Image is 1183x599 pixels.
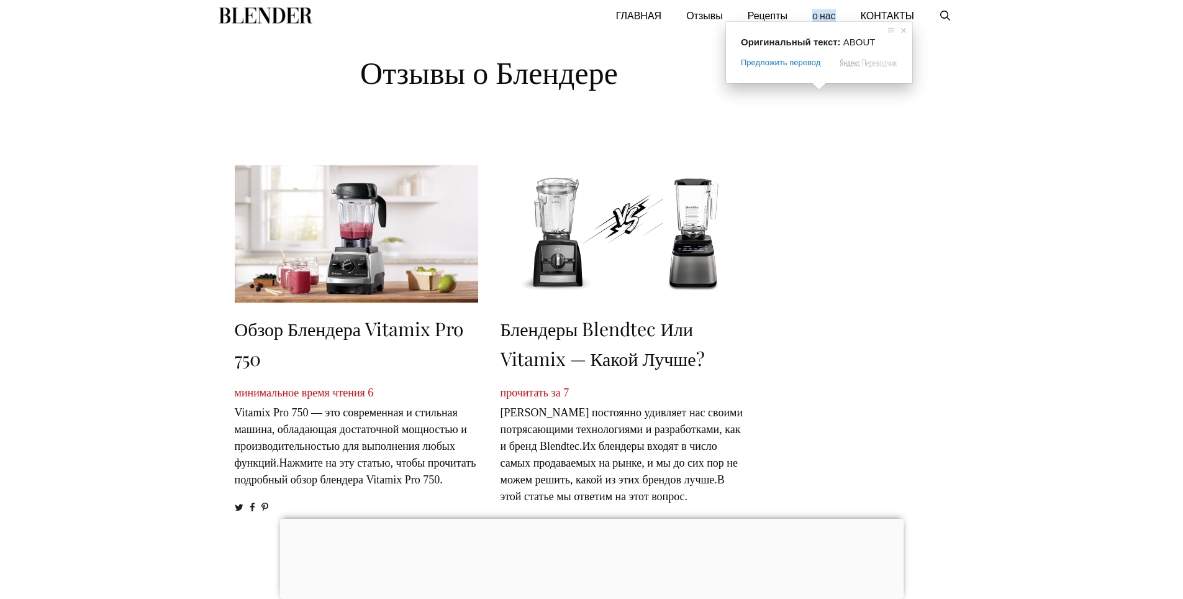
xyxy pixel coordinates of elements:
[748,9,787,22] ya-tr-span: Рецепты
[235,386,365,399] ya-tr-span: минимальное время чтения
[843,37,876,47] span: ABOUT
[812,9,836,22] ya-tr-span: о нас
[741,57,820,68] span: Предложить перевод
[861,9,914,22] ya-tr-span: КОНТАКТЫ
[235,406,467,469] ya-tr-span: Vitamix Pro 750 — это современная и стильная машина, обладающая достаточной мощностью и производи...
[501,316,705,371] a: Блендеры Blendtec или Vitamix — какой лучше?
[235,316,464,371] a: Обзор блендера Vitamix Pro 750
[235,165,478,303] img: Обзор блендера Vitamix Pro 750
[501,406,743,452] ya-tr-span: [PERSON_NAME] постоянно удивляет нас своими потрясающими технологиями и разработками, как и бренд...
[368,386,373,399] ya-tr-span: 6
[563,386,569,399] ya-tr-span: 7
[741,37,841,47] span: Оригинальный текст:
[686,9,723,22] ya-tr-span: Отзывы
[501,386,561,399] ya-tr-span: прочитать за
[616,9,661,22] ya-tr-span: ГЛАВНАЯ
[235,457,476,486] ya-tr-span: Нажмите на эту статью, чтобы прочитать подробный обзор блендера Vitamix Pro 750.
[501,473,725,503] ya-tr-span: В этой статье мы ответим на этот вопрос.
[501,440,738,486] ya-tr-span: Их блендеры входят в число самых продаваемых на рынке, и мы до сих пор не можем решить, какой из ...
[778,50,946,423] iframe: Реклама
[501,165,744,303] img: Блендеры Blendtec или Vitamix — какой лучше?
[360,50,618,92] ya-tr-span: Отзывы о Блендере
[279,519,904,596] iframe: Реклама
